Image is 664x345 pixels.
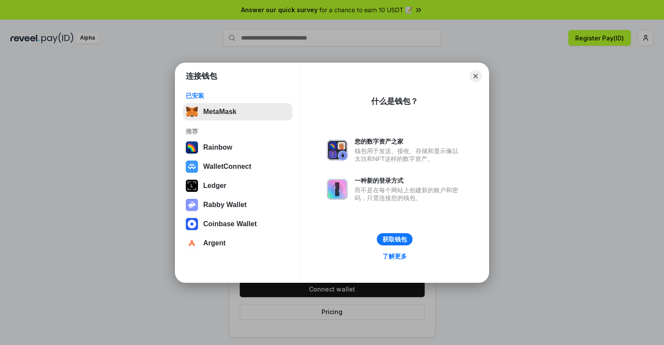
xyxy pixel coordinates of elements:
div: Ledger [203,182,226,190]
img: svg+xml,%3Csvg%20xmlns%3D%22http%3A%2F%2Fwww.w3.org%2F2000%2Fsvg%22%20fill%3D%22none%22%20viewBox... [327,140,348,161]
div: 您的数字资产之家 [355,137,463,145]
div: 钱包用于发送、接收、存储和显示像以太坊和NFT这样的数字资产。 [355,147,463,163]
div: Argent [203,239,226,247]
img: svg+xml,%3Csvg%20width%3D%2228%22%20height%3D%2228%22%20viewBox%3D%220%200%2028%2028%22%20fill%3D... [186,161,198,173]
div: 什么是钱包？ [371,96,418,107]
img: svg+xml,%3Csvg%20fill%3D%22none%22%20height%3D%2233%22%20viewBox%3D%220%200%2035%2033%22%20width%... [186,106,198,118]
img: svg+xml,%3Csvg%20xmlns%3D%22http%3A%2F%2Fwww.w3.org%2F2000%2Fsvg%22%20fill%3D%22none%22%20viewBox... [327,179,348,200]
button: Close [469,70,482,82]
div: Coinbase Wallet [203,220,257,228]
img: svg+xml,%3Csvg%20width%3D%2228%22%20height%3D%2228%22%20viewBox%3D%220%200%2028%2028%22%20fill%3D... [186,218,198,230]
div: 获取钱包 [382,235,407,243]
button: Ledger [183,177,292,194]
img: svg+xml,%3Csvg%20xmlns%3D%22http%3A%2F%2Fwww.w3.org%2F2000%2Fsvg%22%20width%3D%2228%22%20height%3... [186,180,198,192]
div: Rainbow [203,144,232,151]
button: WalletConnect [183,158,292,175]
button: Rabby Wallet [183,196,292,214]
div: 推荐 [186,127,290,135]
div: WalletConnect [203,163,252,171]
h1: 连接钱包 [186,71,217,81]
img: svg+xml,%3Csvg%20xmlns%3D%22http%3A%2F%2Fwww.w3.org%2F2000%2Fsvg%22%20fill%3D%22none%22%20viewBox... [186,199,198,211]
div: 一种新的登录方式 [355,177,463,184]
div: 已安装 [186,92,290,100]
img: svg+xml,%3Csvg%20width%3D%22120%22%20height%3D%22120%22%20viewBox%3D%220%200%20120%20120%22%20fil... [186,141,198,154]
button: Argent [183,234,292,252]
img: svg+xml,%3Csvg%20width%3D%2228%22%20height%3D%2228%22%20viewBox%3D%220%200%2028%2028%22%20fill%3D... [186,237,198,249]
div: MetaMask [203,108,236,116]
button: 获取钱包 [377,233,412,245]
div: 而不是在每个网站上创建新的账户和密码，只需连接您的钱包。 [355,186,463,202]
button: Rainbow [183,139,292,156]
div: Rabby Wallet [203,201,247,209]
button: Coinbase Wallet [183,215,292,233]
a: 了解更多 [377,251,412,262]
div: 了解更多 [382,252,407,260]
button: MetaMask [183,103,292,121]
